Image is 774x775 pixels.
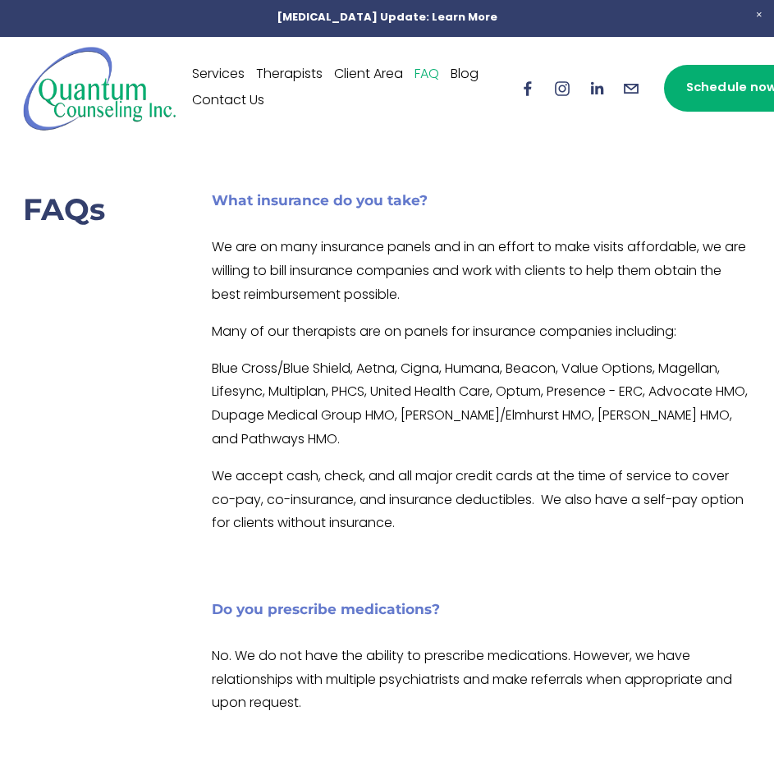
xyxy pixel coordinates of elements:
a: Client Area [334,62,403,89]
a: info@quantumcounselinginc.com [622,80,640,98]
a: Instagram [553,80,571,98]
img: Quantum Counseling Inc. | Change starts here. [23,45,176,131]
p: We are on many insurance panels and in an effort to make visits affordable, we are willing to bil... [212,236,750,307]
p: Many of our therapists are on panels for insurance companies including: [212,321,750,345]
h2: FAQs [23,190,184,229]
p: We accept cash, check, and all major credit cards at the time of service to cover co-pay, co-insu... [212,465,750,536]
a: Blog [451,62,479,89]
a: LinkedIn [588,80,606,98]
a: FAQ [414,62,439,89]
h4: Do you prescribe medications? [212,599,750,619]
h4: What insurance do you take? [212,190,750,210]
a: Facebook [519,80,537,98]
p: No. We do not have the ability to prescribe medications. However, we have relationships with mult... [212,645,750,716]
a: Therapists [256,62,323,89]
a: Services [192,62,245,89]
p: Blue Cross/Blue Shield, Aetna, Cigna, Humana, Beacon, Value Options, Magellan, Lifesync, Multipla... [212,358,750,452]
a: Contact Us [192,89,264,115]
